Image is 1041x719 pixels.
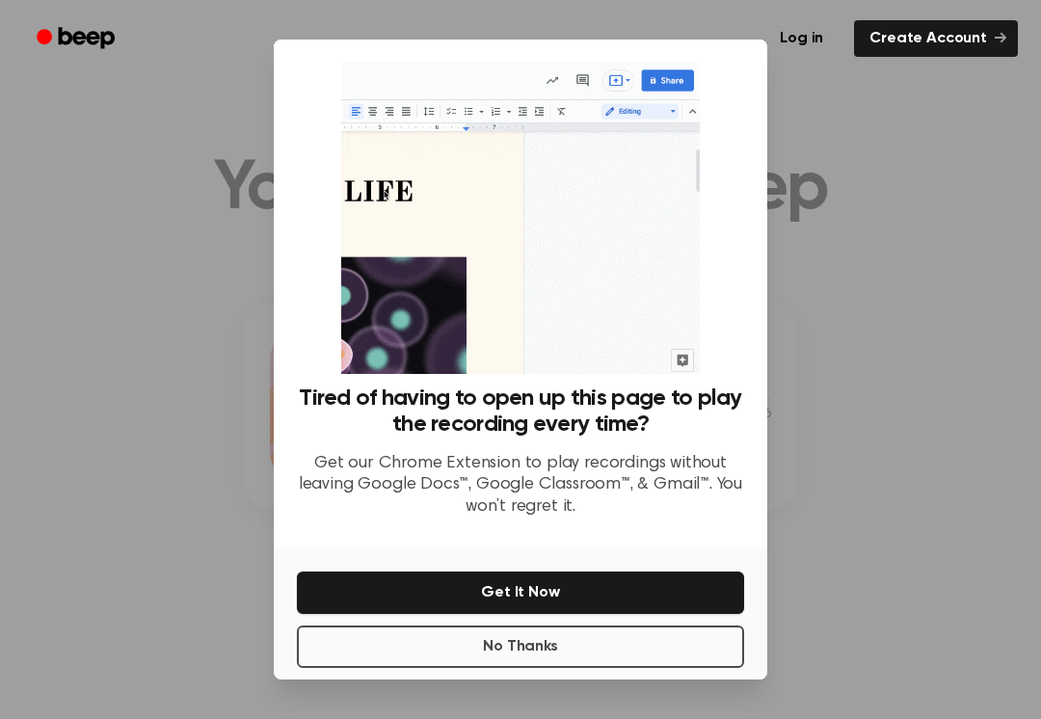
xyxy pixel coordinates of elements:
[854,20,1018,57] a: Create Account
[23,20,132,58] a: Beep
[297,386,744,438] h3: Tired of having to open up this page to play the recording every time?
[297,572,744,614] button: Get It Now
[297,453,744,519] p: Get our Chrome Extension to play recordings without leaving Google Docs™, Google Classroom™, & Gm...
[761,16,842,61] a: Log in
[297,626,744,668] button: No Thanks
[341,63,699,374] img: Beep extension in action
